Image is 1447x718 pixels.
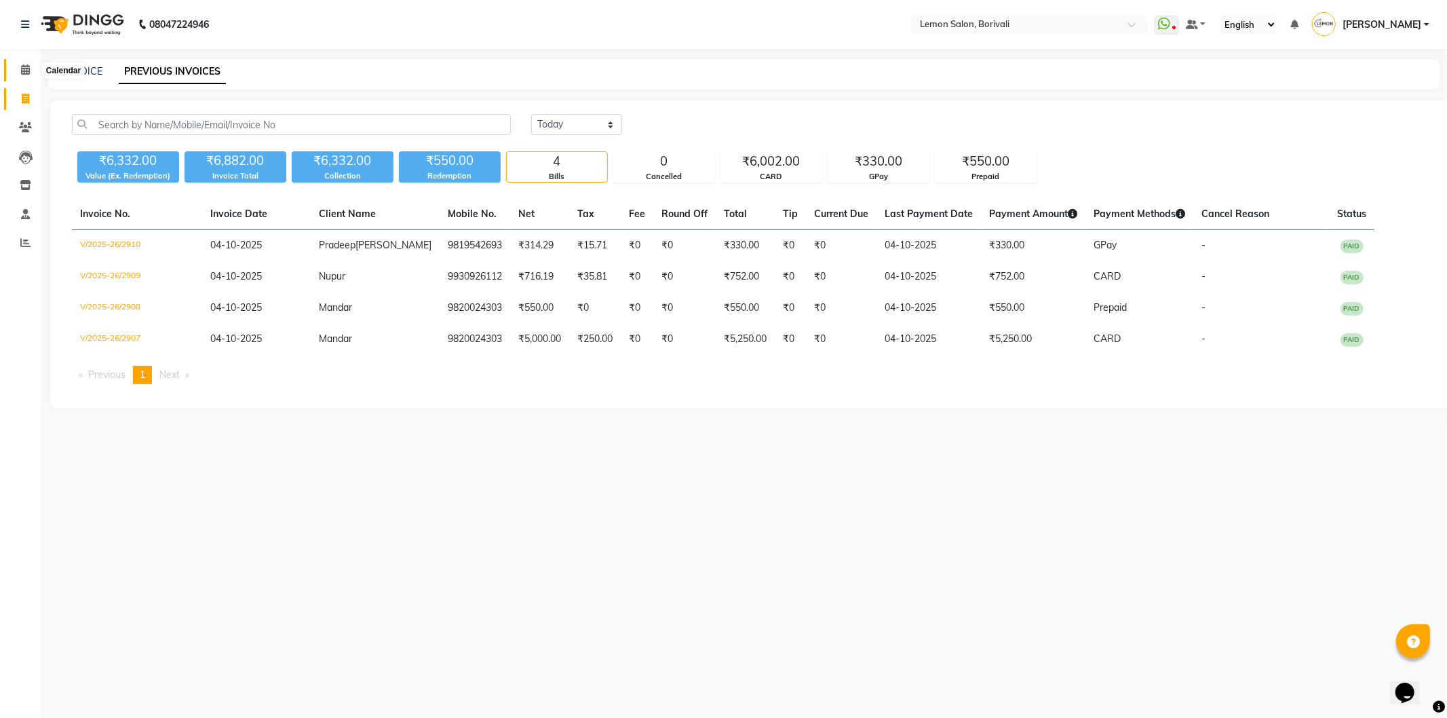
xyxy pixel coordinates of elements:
div: Cancelled [614,171,714,183]
td: 9930926112 [440,261,510,292]
span: Fee [629,208,645,220]
td: ₹250.00 [569,324,621,355]
td: 04-10-2025 [876,324,981,355]
td: ₹0 [775,230,806,262]
td: ₹550.00 [716,292,775,324]
input: Search by Name/Mobile/Email/Invoice No [72,114,511,135]
span: Previous [88,369,126,381]
span: 04-10-2025 [210,333,262,345]
td: ₹0 [621,261,653,292]
div: 0 [614,152,714,171]
td: ₹752.00 [716,261,775,292]
td: 04-10-2025 [876,261,981,292]
span: PAID [1340,271,1364,284]
span: 04-10-2025 [210,270,262,282]
td: V/2025-26/2909 [72,261,202,292]
td: ₹0 [653,292,716,324]
td: ₹35.81 [569,261,621,292]
td: ₹5,250.00 [981,324,1085,355]
div: Redemption [399,170,501,182]
span: CARD [1094,270,1121,282]
span: Total [724,208,747,220]
td: ₹716.19 [510,261,569,292]
span: [PERSON_NAME] [1343,18,1421,32]
span: Mandar [319,301,352,314]
div: ₹550.00 [399,151,501,170]
span: Tip [783,208,798,220]
div: ₹6,332.00 [292,151,393,170]
span: Client Name [319,208,376,220]
span: GPay [1094,239,1117,251]
td: 9820024303 [440,292,510,324]
span: 04-10-2025 [210,301,262,314]
span: Net [518,208,535,220]
a: PREVIOUS INVOICES [119,60,226,84]
div: ₹6,332.00 [77,151,179,170]
nav: Pagination [72,366,1429,384]
div: ₹550.00 [935,152,1036,171]
span: Round Off [661,208,708,220]
iframe: chat widget [1390,664,1433,704]
div: Value (Ex. Redemption) [77,170,179,182]
b: 08047224946 [149,5,209,43]
span: PAID [1340,240,1364,253]
span: Prepaid [1094,301,1127,314]
td: ₹0 [653,230,716,262]
span: Nupur [319,270,345,282]
td: ₹0 [569,292,621,324]
span: Cancel Reason [1201,208,1269,220]
td: ₹330.00 [716,230,775,262]
span: Mobile No. [448,208,497,220]
td: ₹15.71 [569,230,621,262]
td: ₹0 [775,292,806,324]
td: ₹5,000.00 [510,324,569,355]
td: ₹550.00 [981,292,1085,324]
span: [PERSON_NAME] [355,239,431,251]
span: Mandar [319,333,352,345]
td: ₹0 [806,324,876,355]
span: Next [159,369,180,381]
td: ₹0 [653,261,716,292]
span: Status [1337,208,1366,220]
span: Payment Amount [989,208,1077,220]
div: CARD [721,171,822,183]
span: Payment Methods [1094,208,1185,220]
span: - [1201,333,1205,345]
td: ₹0 [806,261,876,292]
td: ₹5,250.00 [716,324,775,355]
div: ₹330.00 [828,152,929,171]
td: ₹314.29 [510,230,569,262]
td: 04-10-2025 [876,230,981,262]
div: Calendar [43,62,84,79]
td: ₹0 [621,230,653,262]
span: - [1201,239,1205,251]
td: ₹0 [806,230,876,262]
td: 04-10-2025 [876,292,981,324]
td: 9819542693 [440,230,510,262]
span: Invoice No. [80,208,130,220]
div: ₹6,002.00 [721,152,822,171]
span: Pradeep [319,239,355,251]
td: ₹0 [806,292,876,324]
td: ₹0 [775,324,806,355]
span: Last Payment Date [885,208,973,220]
td: ₹0 [621,292,653,324]
td: ₹0 [653,324,716,355]
span: 1 [140,369,145,381]
td: 9820024303 [440,324,510,355]
img: logo [35,5,128,43]
td: V/2025-26/2908 [72,292,202,324]
div: ₹6,882.00 [185,151,286,170]
div: Bills [507,171,607,183]
span: PAID [1340,302,1364,316]
span: 04-10-2025 [210,239,262,251]
span: - [1201,270,1205,282]
td: ₹0 [775,261,806,292]
td: ₹0 [621,324,653,355]
td: ₹752.00 [981,261,1085,292]
span: CARD [1094,333,1121,345]
span: Current Due [814,208,868,220]
div: Invoice Total [185,170,286,182]
span: Invoice Date [210,208,267,220]
td: V/2025-26/2907 [72,324,202,355]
